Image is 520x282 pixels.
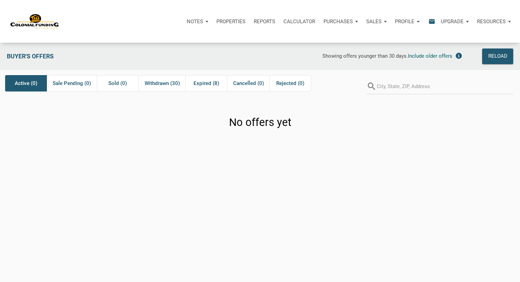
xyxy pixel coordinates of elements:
span: Expired (8) [194,79,219,87]
p: Calculator [283,18,315,25]
button: Reload [482,48,513,64]
span: Showing offers younger than 30 days. [322,53,408,59]
i: search [366,79,377,94]
button: Purchases [319,11,362,32]
p: Notes [187,18,203,25]
div: Buyer's Offers [3,48,157,64]
p: Properties [216,18,245,25]
button: Upgrade [437,11,473,32]
img: NoteUnlimited [10,13,59,30]
p: Upgrade [441,18,464,25]
span: Rejected (0) [276,79,304,87]
p: Resources [477,18,506,25]
span: Include older offers [408,53,452,59]
p: Profile [395,18,414,25]
div: Sale Pending (0) [47,75,97,91]
div: Rejected (0) [269,75,311,91]
span: Sale Pending (0) [53,79,91,87]
button: email [423,11,437,32]
div: Expired (8) [185,75,227,91]
a: Calculator [279,11,319,32]
button: Notes [183,11,212,32]
button: Reports [250,11,279,32]
div: Sold (0) [97,75,138,91]
div: Withdrawn (30) [138,75,185,91]
button: Resources [473,11,515,32]
div: Reload [488,52,507,61]
div: Cancelled (0) [227,75,269,91]
div: Active (0) [5,75,47,91]
button: Sales [362,11,391,32]
h3: No offers yet [229,115,291,130]
p: Reports [254,18,275,25]
p: Sales [366,18,382,25]
p: Purchases [323,18,353,25]
button: Profile [391,11,424,32]
i: email [428,17,436,25]
span: Sold (0) [108,79,127,87]
span: Cancelled (0) [233,79,264,87]
a: Properties [212,11,250,32]
input: City, State, ZIP, Address [377,79,513,94]
span: Active (0) [15,79,37,87]
span: Withdrawn (30) [145,79,180,87]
